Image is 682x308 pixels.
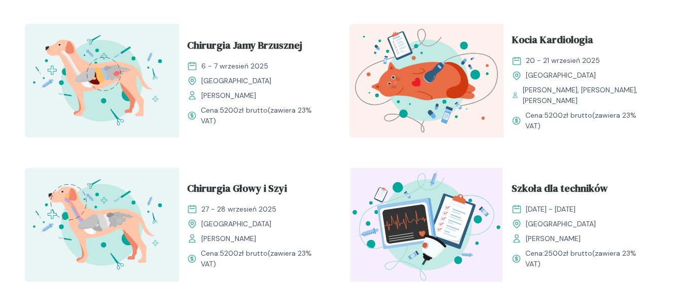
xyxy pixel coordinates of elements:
span: [GEOGRAPHIC_DATA] [201,219,271,229]
a: Chirurgia Głowy i Szyi [187,181,325,200]
span: [DATE] - [DATE] [526,204,576,215]
span: Kocia Kardiologia [512,32,593,51]
span: 27 - 28 wrzesień 2025 [201,204,276,215]
a: Kocia Kardiologia [512,32,650,51]
span: Szkoła dla techników [512,181,608,200]
span: 5200 zł brutto [220,106,268,115]
img: aHfXlEMqNJQqH-jZ_KociaKardio_T.svg [349,24,504,138]
img: aHfRokMqNJQqH-fc_ChiruJB_T.svg [25,24,179,138]
span: 2500 zł brutto [544,249,592,258]
span: [PERSON_NAME] [201,90,256,101]
span: [GEOGRAPHIC_DATA] [526,70,596,81]
span: 6 - 7 wrzesień 2025 [201,61,268,72]
img: ZqFXfB5LeNNTxeHy_ChiruGS_T.svg [25,168,179,282]
span: Cena: (zawiera 23% VAT) [525,110,650,131]
span: [GEOGRAPHIC_DATA] [526,219,596,229]
span: [PERSON_NAME] [201,233,256,244]
span: Chirurgia Jamy Brzusznej [187,38,302,57]
span: 5200 zł brutto [220,249,268,258]
img: Z2B_FZbqstJ98k08_Technicy_T.svg [349,168,504,282]
span: Chirurgia Głowy i Szyi [187,181,287,200]
span: Cena: (zawiera 23% VAT) [201,105,325,126]
span: [PERSON_NAME] [526,233,581,244]
a: Chirurgia Jamy Brzusznej [187,38,325,57]
span: 5200 zł brutto [544,111,592,120]
span: [GEOGRAPHIC_DATA] [201,76,271,86]
span: [PERSON_NAME], [PERSON_NAME], [PERSON_NAME] [523,85,649,106]
a: Szkoła dla techników [512,181,650,200]
span: 20 - 21 wrzesień 2025 [526,55,600,66]
span: Cena: (zawiera 23% VAT) [525,248,650,269]
span: Cena: (zawiera 23% VAT) [201,248,325,269]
